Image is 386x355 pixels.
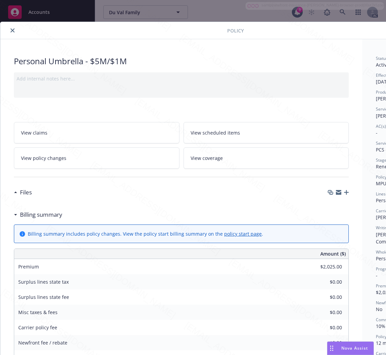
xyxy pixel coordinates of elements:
input: 0.00 [302,292,346,302]
input: 0.00 [302,323,346,333]
span: Carrier policy fee [18,324,57,331]
span: View policy changes [21,155,66,162]
button: Nova Assist [327,341,374,355]
span: Policy [227,27,244,34]
a: View policy changes [14,147,179,169]
input: 0.00 [302,338,346,348]
span: Amount ($) [320,250,346,257]
a: View claims [14,122,179,143]
h3: Files [20,188,32,197]
span: Nova Assist [341,345,368,351]
h3: Billing summary [20,210,62,219]
span: - [376,129,378,136]
div: Billing summary [14,210,62,219]
span: AC(s) [376,123,386,129]
input: 0.00 [302,307,346,317]
div: Files [14,188,32,197]
div: Billing summary includes policy changes. View the policy start billing summary on the . [28,230,263,237]
a: policy start page [224,231,262,237]
a: View scheduled items [184,122,349,143]
button: close [8,26,17,34]
div: Drag to move [327,342,336,355]
a: View coverage [184,147,349,169]
span: Surplus lines state fee [18,294,69,300]
span: View coverage [191,155,223,162]
div: Personal Umbrella - $5M/$1M [14,55,349,67]
span: View claims [21,129,47,136]
span: Misc taxes & fees [18,309,58,315]
input: 0.00 [302,277,346,287]
span: View scheduled items [191,129,240,136]
span: Newfront fee / rebate [18,339,67,346]
div: Add internal notes here... [17,75,346,82]
input: 0.00 [302,262,346,272]
span: Premium [18,263,39,270]
span: - [376,272,378,279]
span: No [376,306,382,312]
span: Surplus lines state tax [18,279,69,285]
